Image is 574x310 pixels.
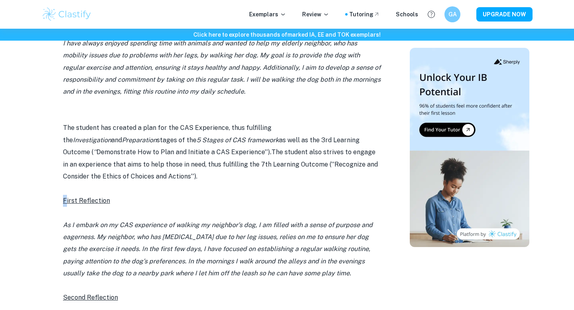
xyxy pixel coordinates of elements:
[444,6,460,22] button: GA
[270,148,271,156] i: .
[73,136,111,144] i: Investigation
[302,10,329,19] p: Review
[63,197,110,204] u: First Reflection
[448,10,457,19] h6: GA
[122,136,157,144] i: Preparation
[425,8,438,21] button: Help and Feedback
[410,48,529,247] img: Thumbnail
[63,294,118,301] u: Second Reflection
[93,148,96,156] i: ''
[396,10,418,19] a: Schools
[63,39,381,96] i: I have always enjoyed spending time with animals and wanted to help my elderly neighbor, who has ...
[349,10,380,19] a: Tutoring
[41,6,92,22] img: Clastify logo
[197,136,279,144] i: 5 Stages of CAS framework
[63,122,382,182] p: The student has created a plan for the CAS Experience, thus fulfilling the and stages of the as w...
[2,30,572,39] h6: Click here to explore thousands of marked IA, EE and TOK exemplars !
[63,221,373,277] i: As I embark on my CAS experience of walking my neighbor’s dog, I am filled with a sense of purpos...
[476,7,533,22] button: UPGRADE NOW
[249,10,286,19] p: Exemplars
